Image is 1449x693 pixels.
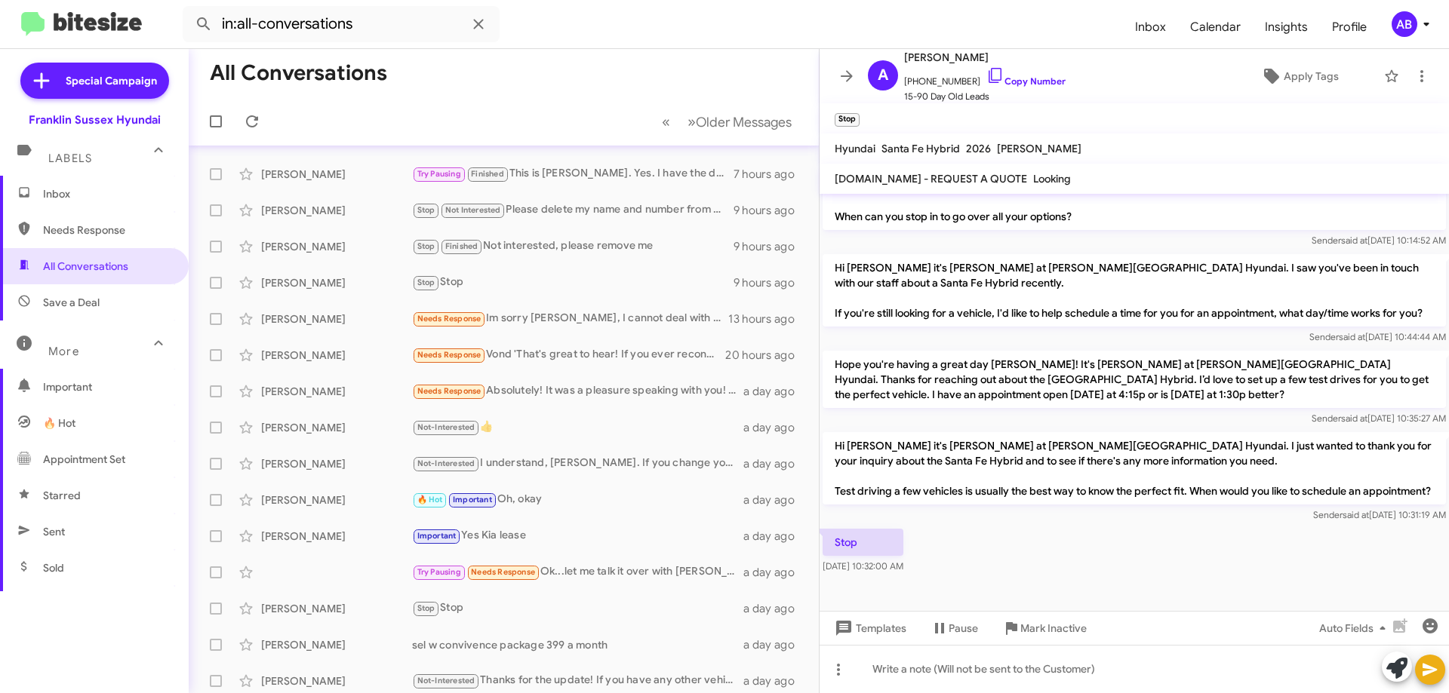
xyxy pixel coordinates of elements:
span: 15-90 Day Old Leads [904,89,1066,104]
div: Ok...let me talk it over with [PERSON_NAME] will get back to you. [412,563,743,581]
div: a day ago [743,420,807,435]
span: Mark Inactive [1020,615,1087,642]
span: Stop [417,241,435,251]
div: Franklin Sussex Hyundai [29,112,161,127]
span: Insights [1253,5,1320,49]
p: Hi [PERSON_NAME] it's [PERSON_NAME] at [PERSON_NAME][GEOGRAPHIC_DATA] Hyundai. I just wanted to t... [823,432,1446,504]
span: Important [417,531,457,541]
span: Sender [DATE] 10:44:44 AM [1309,331,1446,342]
span: said at [1343,509,1369,520]
span: Not-Interested [417,422,475,432]
button: Apply Tags [1222,63,1377,90]
div: [PERSON_NAME] [261,348,412,363]
span: Needs Response [471,567,535,577]
span: Not-Interested [417,458,475,468]
input: Search [183,6,500,42]
div: 9 hours ago [734,203,807,218]
a: Calendar [1178,5,1253,49]
span: said at [1339,331,1365,342]
span: 🔥 Hot [417,495,443,504]
span: » [688,112,696,131]
span: [PERSON_NAME] [997,142,1081,155]
div: Im sorry [PERSON_NAME], I cannot deal with the car right now. I just had a sudden death in my fam... [412,310,728,327]
small: Stop [835,113,860,127]
div: [PERSON_NAME] [261,492,412,507]
p: Stop [823,529,903,556]
div: a day ago [743,384,807,399]
span: 🔥 Hot [43,415,75,431]
div: a day ago [743,565,807,580]
span: Try Pausing [417,169,461,179]
span: [PERSON_NAME] [904,48,1066,66]
div: [PERSON_NAME] [261,239,412,254]
div: 20 hours ago [725,348,807,363]
div: [PERSON_NAME] [261,456,412,471]
div: a day ago [743,492,807,507]
span: Try Pausing [417,567,461,577]
span: Needs Response [417,350,481,360]
span: Stop [417,603,435,613]
span: Sender [DATE] 10:35:27 AM [1312,412,1446,424]
div: AB [1392,11,1417,37]
span: Auto Fields [1319,615,1392,642]
span: Apply Tags [1284,63,1339,90]
div: [PERSON_NAME] [261,601,412,616]
a: Inbox [1123,5,1178,49]
span: Important [453,495,492,504]
span: Needs Response [417,314,481,324]
div: I understand, [PERSON_NAME]. If you change your mind or have any questions in the future, feel fr... [412,455,743,472]
span: Important [43,379,171,394]
a: Special Campaign [20,63,169,99]
span: Sender [DATE] 10:31:19 AM [1313,509,1446,520]
span: Hyundai [835,142,875,155]
div: Vond 'That's great to hear! If you ever reconsider or have any questions about your car, feel fre... [412,346,725,363]
button: Next [678,106,801,137]
div: [PERSON_NAME] [261,203,412,218]
span: Looking [1033,172,1071,186]
span: Special Campaign [66,73,157,88]
div: Absolutely! It was a pleasure speaking with you! If all goes well my generally frugal nephew will... [412,382,743,400]
span: Stop [417,278,435,287]
div: 👍 [412,419,743,436]
span: Appointment Set [43,452,125,467]
span: said at [1341,412,1367,424]
div: Oh, okay [412,491,743,508]
span: Older Messages [696,114,792,130]
div: a day ago [743,456,807,471]
span: Templates [832,615,906,642]
span: Sent [43,524,65,539]
div: [PERSON_NAME] [261,637,412,652]
p: Hope you're having a great day [PERSON_NAME]! It's [PERSON_NAME] at [PERSON_NAME][GEOGRAPHIC_DATA... [823,351,1446,408]
span: Sold [43,560,64,575]
div: [PERSON_NAME] [261,384,412,399]
a: Copy Number [986,75,1066,87]
button: Templates [820,615,918,642]
div: a day ago [743,529,807,544]
nav: Page navigation example [654,106,801,137]
div: Stop [412,274,734,291]
span: [PHONE_NUMBER] [904,66,1066,89]
span: A [878,63,888,87]
span: Santa Fe Hybrid [881,142,960,155]
span: Labels [48,152,92,165]
span: All Conversations [43,259,128,274]
button: AB [1379,11,1432,37]
div: Please delete my name and number from your records. We have already committed to buying another c... [412,201,734,219]
span: Sender [DATE] 10:14:52 AM [1312,235,1446,246]
div: a day ago [743,637,807,652]
button: Mark Inactive [990,615,1099,642]
div: [PERSON_NAME] [261,420,412,435]
span: Needs Response [417,386,481,396]
span: 2026 [966,142,991,155]
div: [PERSON_NAME] [261,529,412,544]
div: sel w convivence package 399 a month [412,637,743,652]
span: Stop [417,205,435,215]
span: said at [1341,235,1367,246]
div: [PERSON_NAME] [261,673,412,688]
button: Pause [918,615,990,642]
span: Starred [43,488,81,503]
div: 7 hours ago [734,167,807,182]
span: [DATE] 10:32:00 AM [823,560,903,572]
